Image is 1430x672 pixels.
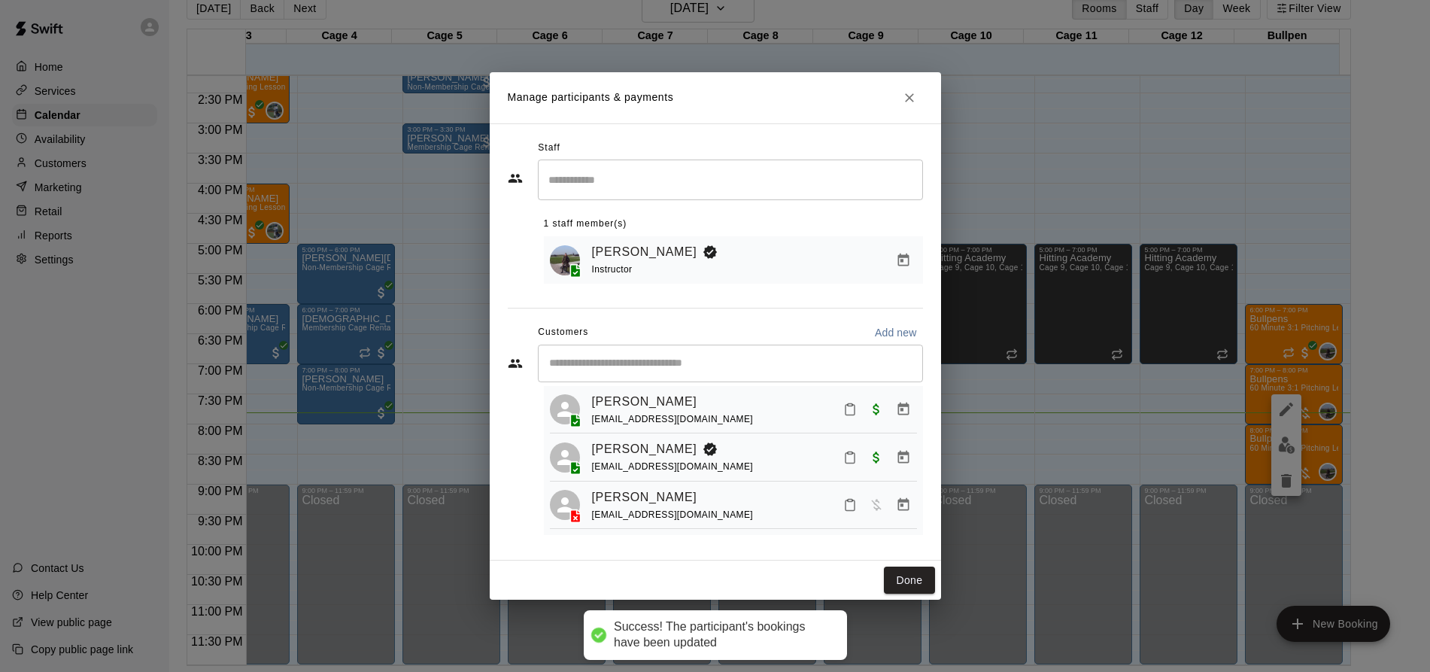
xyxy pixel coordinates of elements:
svg: Staff [508,171,523,186]
span: [EMAIL_ADDRESS][DOMAIN_NAME] [592,414,754,424]
div: Gabe Steele [550,442,580,473]
button: Mark attendance [837,445,863,470]
button: Manage bookings & payment [890,491,917,518]
a: [PERSON_NAME] [592,392,697,412]
svg: Customers [508,356,523,371]
img: Jay Shepard [550,245,580,275]
p: Manage participants & payments [508,90,674,105]
a: [PERSON_NAME] [592,488,697,507]
span: 1 staff member(s) [544,212,627,236]
button: Manage bookings & payment [890,396,917,423]
span: [EMAIL_ADDRESS][DOMAIN_NAME] [592,461,754,472]
div: Search staff [538,160,923,199]
div: Alex Kondoudis [550,394,580,424]
svg: Booking Owner [703,442,718,457]
span: Customers [538,321,588,345]
span: Staff [538,136,560,160]
span: Instructor [592,264,633,275]
div: Start typing to search customers... [538,345,923,382]
svg: Booking Owner [703,245,718,260]
button: Manage bookings & payment [890,247,917,274]
button: Close [896,84,923,111]
p: Add new [875,325,917,340]
a: [PERSON_NAME] [592,439,697,459]
a: [PERSON_NAME] [592,242,697,262]
button: Mark attendance [837,397,863,422]
span: Paid with Card [863,402,890,415]
button: Done [884,567,934,594]
div: Lucas Walczak [550,490,580,520]
button: Add new [869,321,923,345]
button: Mark attendance [837,492,863,518]
span: Paid with Card [863,450,890,463]
button: Manage bookings & payment [890,444,917,471]
div: Success! The participant's bookings have been updated [614,619,832,651]
span: Has not paid [863,497,890,510]
span: [EMAIL_ADDRESS][DOMAIN_NAME] [592,509,754,520]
